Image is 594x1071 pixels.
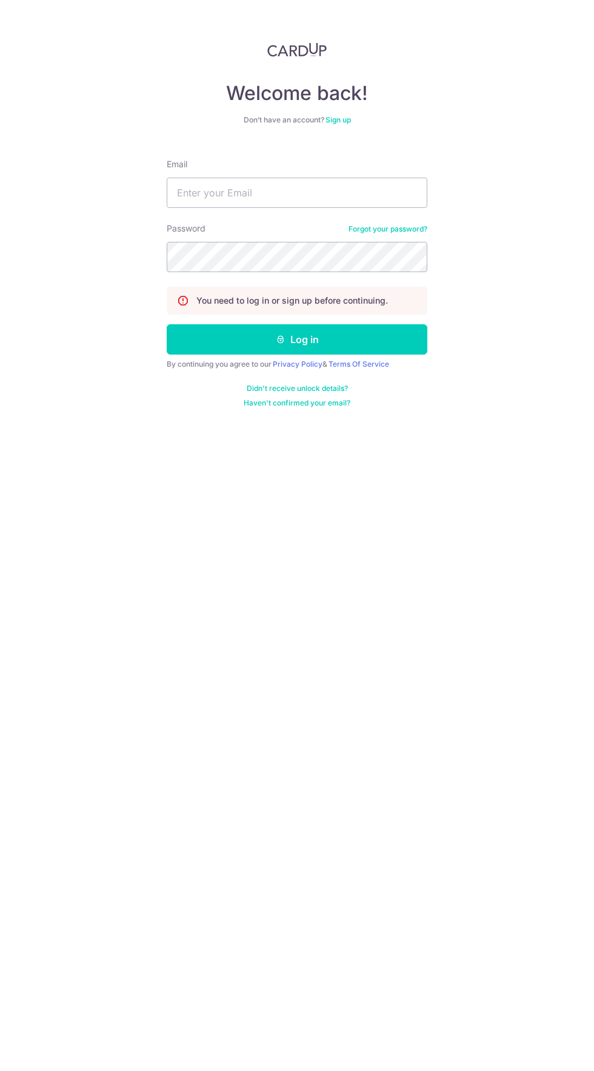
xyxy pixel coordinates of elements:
input: Enter your Email [167,178,427,208]
label: Email [167,158,187,170]
a: Terms Of Service [329,359,389,369]
a: Privacy Policy [273,359,322,369]
a: Didn't receive unlock details? [247,384,348,393]
a: Forgot your password? [349,224,427,234]
img: CardUp Logo [267,42,327,57]
div: By continuing you agree to our & [167,359,427,369]
button: Log in [167,324,427,355]
a: Sign up [325,115,351,124]
h4: Welcome back! [167,81,427,105]
a: Haven't confirmed your email? [244,398,350,408]
div: Don’t have an account? [167,115,427,125]
label: Password [167,222,205,235]
p: You need to log in or sign up before continuing. [196,295,388,307]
